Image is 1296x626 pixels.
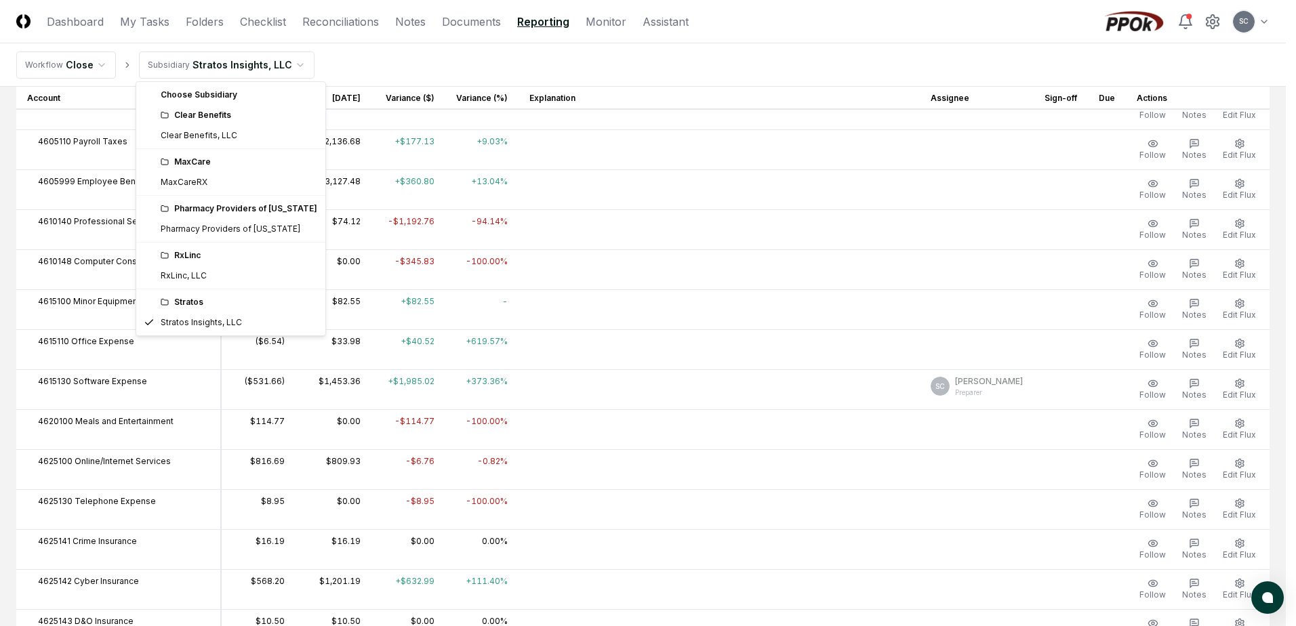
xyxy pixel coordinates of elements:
div: RxLinc [161,249,317,262]
div: Pharmacy Providers of [US_STATE] [161,223,300,235]
div: Clear Benefits [161,109,317,121]
div: Pharmacy Providers of [US_STATE] [161,203,317,215]
div: Choose Subsidiary [139,85,323,105]
div: RxLinc, LLC [161,270,207,282]
div: MaxCareRX [161,176,207,188]
div: MaxCare [161,156,317,168]
div: Stratos [161,296,317,308]
div: Stratos Insights, LLC [161,316,242,329]
div: Clear Benefits, LLC [161,129,237,142]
